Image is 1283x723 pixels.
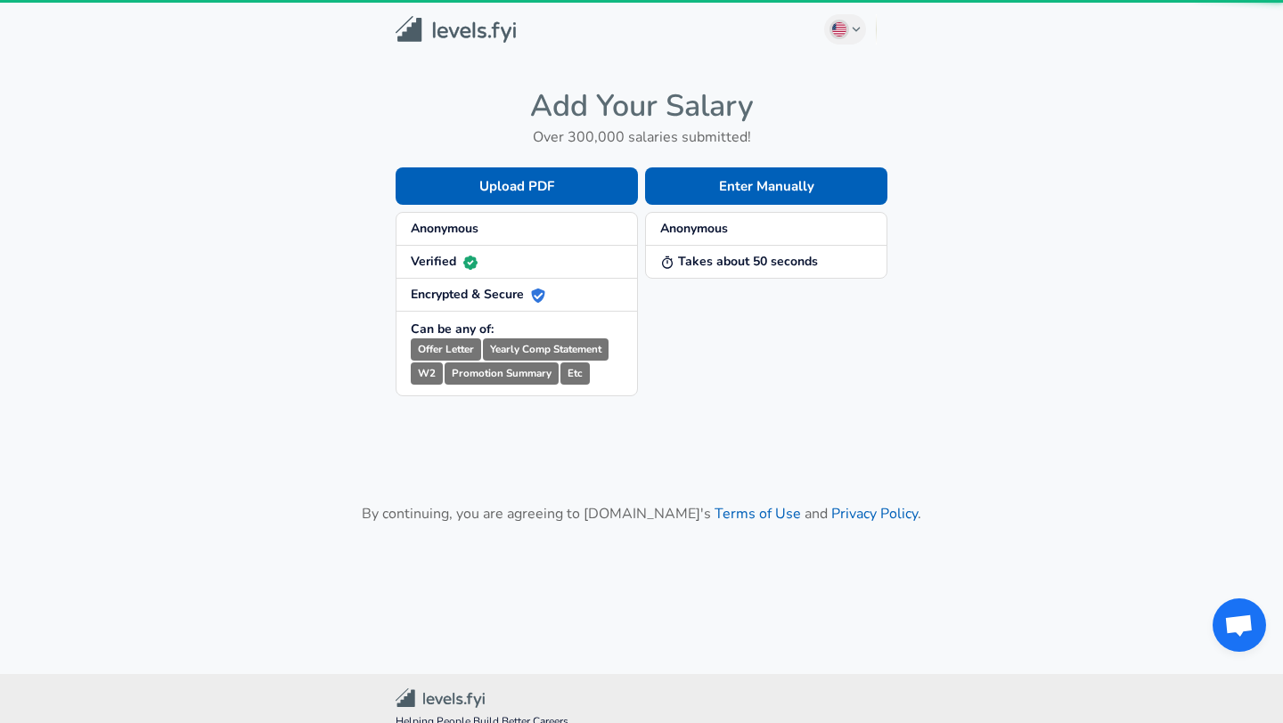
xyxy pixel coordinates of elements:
small: Promotion Summary [445,362,559,385]
small: Etc [560,362,590,385]
strong: Verified [411,253,478,270]
strong: Can be any of: [411,321,494,337]
a: Terms of Use [715,504,801,524]
small: Yearly Comp Statement [483,338,609,361]
button: Enter Manually [645,167,887,205]
img: English (US) [832,22,846,37]
small: Offer Letter [411,338,481,361]
div: Open chat [1213,598,1266,652]
strong: Encrypted & Secure [411,286,545,303]
small: W2 [411,362,443,385]
button: English (US) [824,14,867,45]
img: Levels.fyi [396,16,516,44]
button: Upload PDF [396,167,638,205]
strong: Takes about 50 seconds [660,253,818,270]
img: Levels.fyi Community [396,688,485,709]
h6: Over 300,000 salaries submitted! [396,125,887,150]
a: Privacy Policy [831,504,918,524]
strong: Anonymous [660,220,728,237]
strong: Anonymous [411,220,478,237]
h4: Add Your Salary [396,87,887,125]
